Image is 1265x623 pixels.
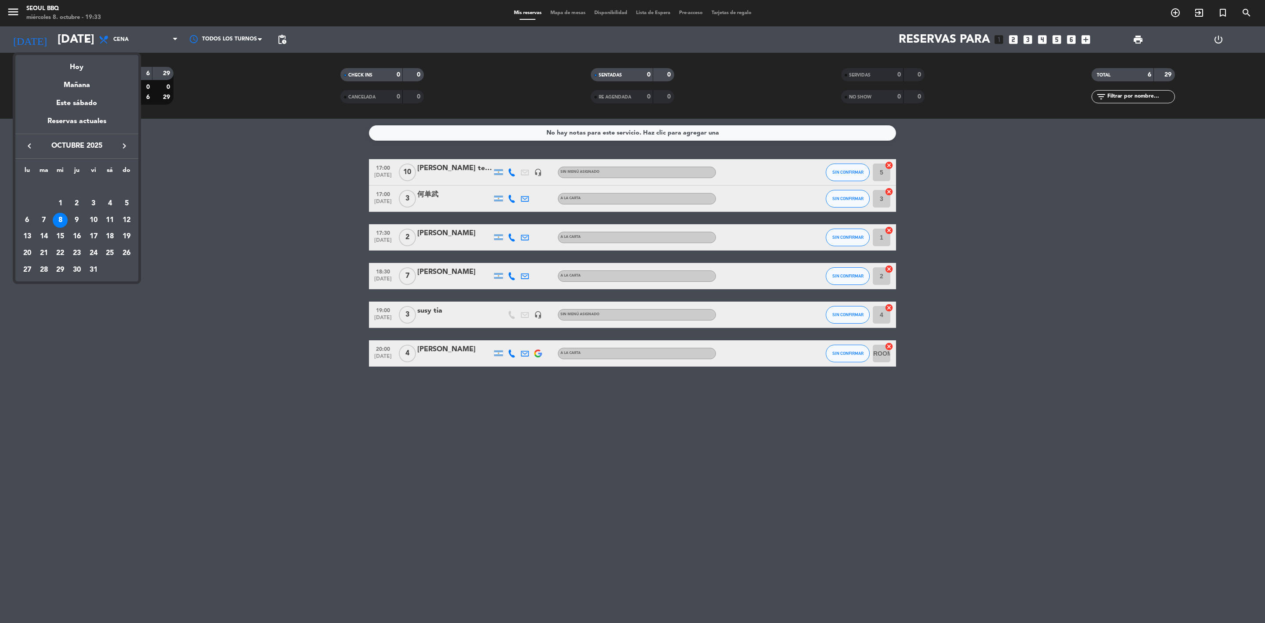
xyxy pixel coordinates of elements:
[85,262,102,278] td: 31 de octubre de 2025
[102,212,119,229] td: 11 de octubre de 2025
[15,91,138,116] div: Este sábado
[118,245,135,262] td: 26 de octubre de 2025
[52,165,69,179] th: miércoles
[37,140,116,152] span: octubre 2025
[85,212,102,229] td: 10 de octubre de 2025
[20,229,35,244] div: 13
[15,73,138,91] div: Mañana
[102,229,117,244] div: 18
[102,195,119,212] td: 4 de octubre de 2025
[53,246,68,261] div: 22
[19,262,36,278] td: 27 de octubre de 2025
[15,116,138,134] div: Reservas actuales
[52,245,69,262] td: 22 de octubre de 2025
[69,212,85,229] td: 9 de octubre de 2025
[52,228,69,245] td: 15 de octubre de 2025
[36,262,52,278] td: 28 de octubre de 2025
[119,246,134,261] div: 26
[118,195,135,212] td: 5 de octubre de 2025
[19,228,36,245] td: 13 de octubre de 2025
[118,165,135,179] th: domingo
[36,229,51,244] div: 14
[69,262,85,278] td: 30 de octubre de 2025
[19,165,36,179] th: lunes
[69,229,84,244] div: 16
[102,213,117,228] div: 11
[86,262,101,277] div: 31
[19,179,135,195] td: OCT.
[86,246,101,261] div: 24
[86,229,101,244] div: 17
[102,165,119,179] th: sábado
[52,195,69,212] td: 1 de octubre de 2025
[36,165,52,179] th: martes
[53,229,68,244] div: 15
[85,245,102,262] td: 24 de octubre de 2025
[53,262,68,277] div: 29
[102,246,117,261] div: 25
[69,195,85,212] td: 2 de octubre de 2025
[36,262,51,277] div: 28
[36,213,51,228] div: 7
[85,165,102,179] th: viernes
[119,196,134,211] div: 5
[69,213,84,228] div: 9
[119,229,134,244] div: 19
[102,228,119,245] td: 18 de octubre de 2025
[119,141,130,151] i: keyboard_arrow_right
[52,212,69,229] td: 8 de octubre de 2025
[69,245,85,262] td: 23 de octubre de 2025
[24,141,35,151] i: keyboard_arrow_left
[102,196,117,211] div: 4
[69,228,85,245] td: 16 de octubre de 2025
[20,246,35,261] div: 20
[86,213,101,228] div: 10
[36,228,52,245] td: 14 de octubre de 2025
[19,212,36,229] td: 6 de octubre de 2025
[53,213,68,228] div: 8
[15,55,138,73] div: Hoy
[36,245,52,262] td: 21 de octubre de 2025
[118,228,135,245] td: 19 de octubre de 2025
[69,196,84,211] div: 2
[86,196,101,211] div: 3
[69,262,84,277] div: 30
[36,246,51,261] div: 21
[19,245,36,262] td: 20 de octubre de 2025
[69,246,84,261] div: 23
[20,262,35,277] div: 27
[85,228,102,245] td: 17 de octubre de 2025
[36,212,52,229] td: 7 de octubre de 2025
[118,212,135,229] td: 12 de octubre de 2025
[52,262,69,278] td: 29 de octubre de 2025
[20,213,35,228] div: 6
[116,140,132,152] button: keyboard_arrow_right
[119,213,134,228] div: 12
[85,195,102,212] td: 3 de octubre de 2025
[102,245,119,262] td: 25 de octubre de 2025
[53,196,68,211] div: 1
[69,165,85,179] th: jueves
[22,140,37,152] button: keyboard_arrow_left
